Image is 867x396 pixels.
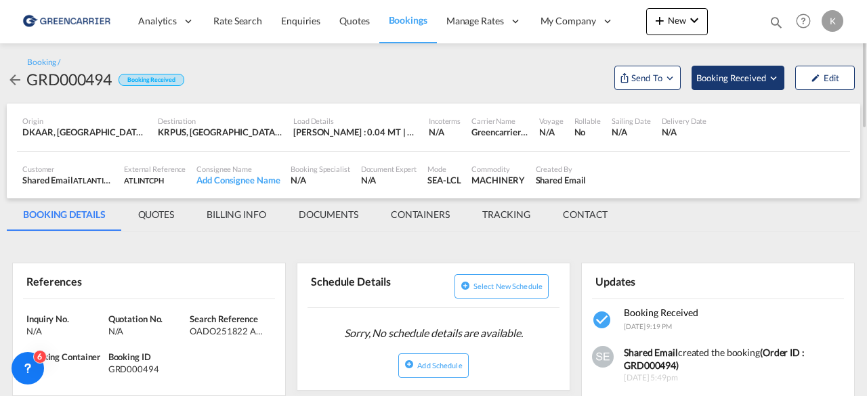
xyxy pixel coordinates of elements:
[190,313,257,324] span: Search Reference
[27,57,60,68] div: Booking /
[646,8,708,35] button: icon-plus 400-fgNewicon-chevron-down
[614,66,681,90] button: Open demo menu
[20,6,112,37] img: b0b18ec08afe11efb1d4932555f5f09d.png
[196,164,280,174] div: Consignee Name
[26,325,105,337] div: N/A
[361,164,417,174] div: Document Expert
[592,269,715,292] div: Updates
[158,126,282,138] div: KRPUS, Busan, Korea, Republic of, Greater China & Far East Asia, Asia Pacific
[454,274,549,299] button: icon-plus-circleSelect new schedule
[291,164,350,174] div: Booking Specialist
[339,15,369,26] span: Quotes
[624,347,678,358] b: Shared Email
[196,174,280,186] div: Add Consignee Name
[624,372,845,384] span: [DATE] 5:49pm
[375,198,466,231] md-tab-item: CONTAINERS
[108,351,151,362] span: Booking ID
[471,174,524,186] div: MACHINERY
[308,269,431,302] div: Schedule Details
[822,10,843,32] div: K
[26,313,69,324] span: Inquiry No.
[429,126,444,138] div: N/A
[612,116,651,126] div: Sailing Date
[108,363,187,375] div: GRD000494
[213,15,262,26] span: Rate Search
[652,15,702,26] span: New
[124,176,164,185] span: ATLINTCPH
[190,198,282,231] md-tab-item: BILLING INFO
[692,66,784,90] button: Open demo menu
[427,174,461,186] div: SEA-LCL
[138,14,177,28] span: Analytics
[473,282,543,290] span: Select new schedule
[339,320,528,346] span: Sorry, No schedule details are available.
[652,12,668,28] md-icon: icon-plus 400-fg
[7,198,624,231] md-pagination-wrapper: Use the left and right arrow keys to navigate between tabs
[361,174,417,186] div: N/A
[7,68,26,90] div: icon-arrow-left
[398,353,468,378] button: icon-plus-circleAdd Schedule
[124,164,186,174] div: External Reference
[417,361,462,370] span: Add Schedule
[291,174,350,186] div: N/A
[471,126,528,138] div: Greencarrier Consolidators
[158,116,282,126] div: Destination
[624,307,698,318] span: Booking Received
[14,14,237,28] body: Editor, editor2
[7,198,122,231] md-tab-item: BOOKING DETAILS
[446,14,504,28] span: Manage Rates
[471,164,524,174] div: Commodity
[26,363,105,375] div: N/A
[293,126,418,138] div: [PERSON_NAME] : 0.04 MT | Volumetric Wt : 0.15 CBM | Chargeable Wt : 0.15 W/M
[23,269,146,292] div: References
[26,68,112,90] div: GRD000494
[293,116,418,126] div: Load Details
[536,164,587,174] div: Created By
[769,15,784,30] md-icon: icon-magnify
[792,9,822,34] div: Help
[792,9,815,32] span: Help
[108,313,163,324] span: Quotation No.
[22,174,113,186] div: Shared Email
[122,198,190,231] md-tab-item: QUOTES
[26,351,100,362] span: Tracking Container
[811,73,820,83] md-icon: icon-pencil
[389,14,427,26] span: Bookings
[547,198,624,231] md-tab-item: CONTACT
[612,126,651,138] div: N/A
[630,71,664,85] span: Send To
[696,71,767,85] span: Booking Received
[7,72,23,88] md-icon: icon-arrow-left
[539,116,563,126] div: Voyage
[624,346,845,372] div: created the booking
[119,74,184,87] div: Booking Received
[795,66,855,90] button: icon-pencilEdit
[404,359,414,369] md-icon: icon-plus-circle
[574,116,601,126] div: Rollable
[108,325,187,337] div: N/A
[541,14,596,28] span: My Company
[461,281,470,290] md-icon: icon-plus-circle
[769,15,784,35] div: icon-magnify
[281,15,320,26] span: Enquiries
[22,116,147,126] div: Origin
[539,126,563,138] div: N/A
[592,346,614,368] img: awAAAAZJREFUAwCT8mq1i85GtAAAAABJRU5ErkJggg==
[282,198,375,231] md-tab-item: DOCUMENTS
[466,198,547,231] md-tab-item: TRACKING
[429,116,461,126] div: Incoterms
[662,126,707,138] div: N/A
[471,116,528,126] div: Carrier Name
[427,164,461,174] div: Mode
[22,126,147,138] div: DKAAR, Aarhus, Denmark, Northern Europe, Europe
[536,174,587,186] div: Shared Email
[190,325,268,337] div: OADO251822 AMELIE
[662,116,707,126] div: Delivery Date
[686,12,702,28] md-icon: icon-chevron-down
[574,126,601,138] div: No
[73,175,201,185] span: ATLANTIC INTEGRATED FREIGHT APS
[624,322,672,330] span: [DATE] 9:19 PM
[22,164,113,174] div: Customer
[592,309,614,331] md-icon: icon-checkbox-marked-circle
